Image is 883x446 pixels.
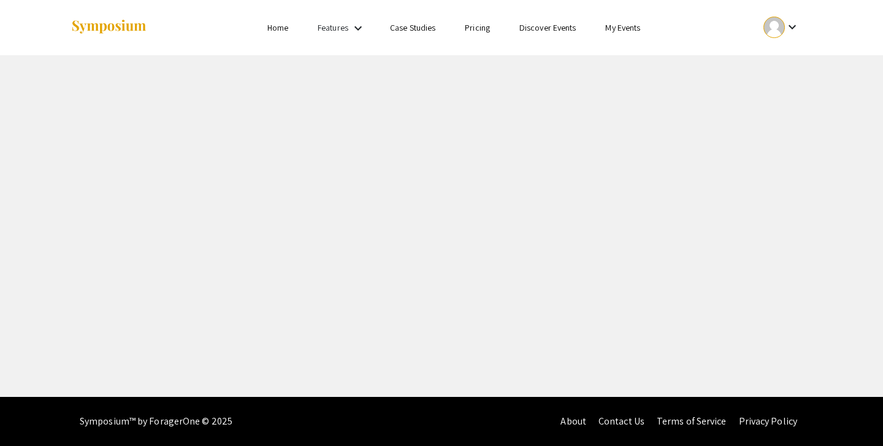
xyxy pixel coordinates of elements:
[318,22,348,33] a: Features
[465,22,490,33] a: Pricing
[598,415,644,428] a: Contact Us
[785,20,800,34] mat-icon: Expand account dropdown
[605,22,640,33] a: My Events
[390,22,435,33] a: Case Studies
[71,19,147,36] img: Symposium by ForagerOne
[519,22,576,33] a: Discover Events
[739,415,797,428] a: Privacy Policy
[751,13,812,41] button: Expand account dropdown
[80,397,232,446] div: Symposium™ by ForagerOne © 2025
[831,391,874,437] iframe: Chat
[267,22,288,33] a: Home
[560,415,586,428] a: About
[351,21,365,36] mat-icon: Expand Features list
[657,415,727,428] a: Terms of Service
